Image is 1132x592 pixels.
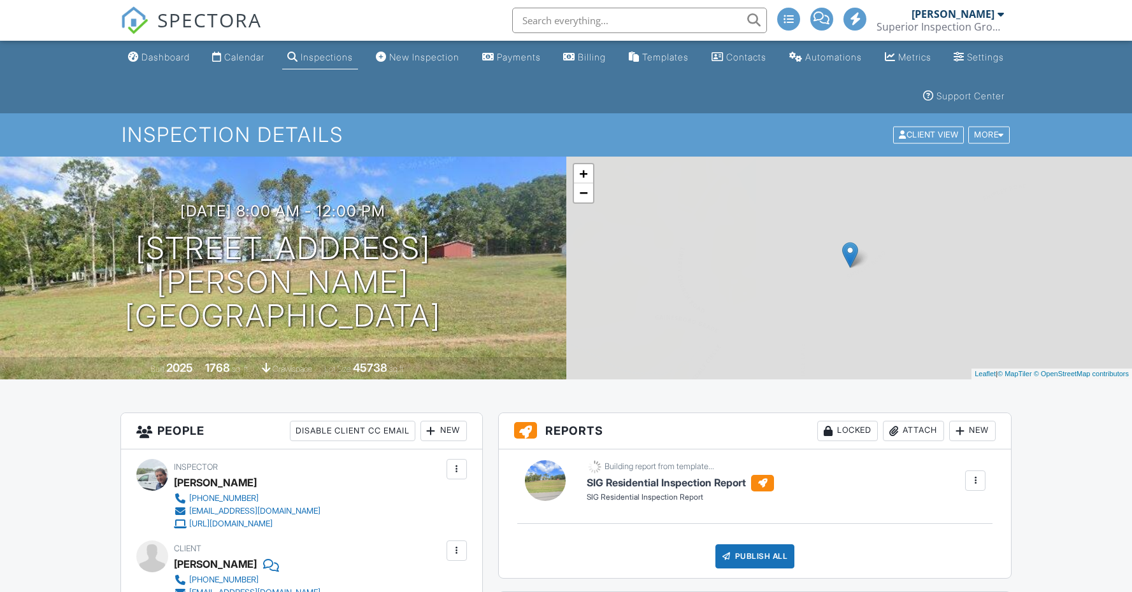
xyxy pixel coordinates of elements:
div: Building report from template... [605,462,714,472]
div: Automations [805,52,862,62]
a: Zoom out [574,183,593,202]
div: Contacts [726,52,766,62]
div: Attach [883,421,944,441]
div: Inspections [301,52,353,62]
span: crawlspace [273,364,312,374]
span: sq. ft. [232,364,250,374]
a: [PHONE_NUMBER] [174,574,320,586]
h6: SIG Residential Inspection Report [587,475,774,491]
a: Contacts [706,46,771,69]
a: [EMAIL_ADDRESS][DOMAIN_NAME] [174,505,320,518]
div: More [968,127,1010,144]
a: Metrics [880,46,936,69]
div: Superior Inspection Group [877,20,1004,33]
span: Lot Size [324,364,351,374]
a: Billing [558,46,611,69]
h3: Reports [499,413,1012,449]
a: New Inspection [371,46,464,69]
a: Support Center [918,85,1010,108]
span: Built [150,364,164,374]
span: SPECTORA [157,6,262,33]
div: New [949,421,996,441]
a: Leaflet [975,370,996,377]
a: Settings [949,46,1009,69]
div: 2025 [166,361,193,374]
a: Dashboard [123,46,195,69]
a: SPECTORA [120,17,262,44]
img: loading-93afd81d04378562ca97960a6d0abf470c8f8241ccf6a1b4da771bf876922d1b.gif [587,459,603,475]
a: [PHONE_NUMBER] [174,492,320,505]
div: Metrics [898,52,931,62]
div: Dashboard [141,52,190,62]
div: [EMAIL_ADDRESS][DOMAIN_NAME] [189,506,320,516]
a: [URL][DOMAIN_NAME] [174,518,320,530]
div: 1768 [205,361,230,374]
a: Client View [892,129,967,139]
h1: [STREET_ADDRESS][PERSON_NAME] [GEOGRAPHIC_DATA] [20,232,546,332]
div: 45738 [353,361,387,374]
div: [PERSON_NAME] [174,554,257,574]
a: Calendar [207,46,269,69]
a: © MapTiler [998,370,1032,377]
a: Templates [624,46,694,69]
a: © OpenStreetMap contributors [1034,370,1129,377]
div: Support Center [936,90,1005,101]
h3: People [121,413,482,449]
div: Payments [497,52,541,62]
span: Client [174,544,201,553]
div: New [420,421,467,441]
a: Inspections [282,46,358,69]
div: [PHONE_NUMBER] [189,493,259,504]
div: [PERSON_NAME] [912,8,994,20]
div: Publish All [715,544,795,568]
div: SIG Residential Inspection Report [587,492,774,503]
div: Disable Client CC Email [290,421,415,441]
div: | [971,369,1132,379]
div: [URL][DOMAIN_NAME] [189,519,273,529]
span: sq.ft. [389,364,405,374]
div: Settings [967,52,1004,62]
a: Payments [477,46,546,69]
div: Client View [893,127,964,144]
div: [PERSON_NAME] [174,473,257,492]
div: Calendar [224,52,264,62]
div: Locked [817,421,878,441]
a: Zoom in [574,164,593,183]
div: Templates [642,52,689,62]
div: New Inspection [389,52,459,62]
a: Automations (Advanced) [784,46,867,69]
h1: Inspection Details [122,123,1011,146]
img: The Best Home Inspection Software - Spectora [120,6,148,34]
div: [PHONE_NUMBER] [189,575,259,585]
h3: [DATE] 8:00 am - 12:00 pm [180,202,385,220]
span: Inspector [174,462,218,472]
div: Billing [578,52,606,62]
input: Search everything... [512,8,767,33]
